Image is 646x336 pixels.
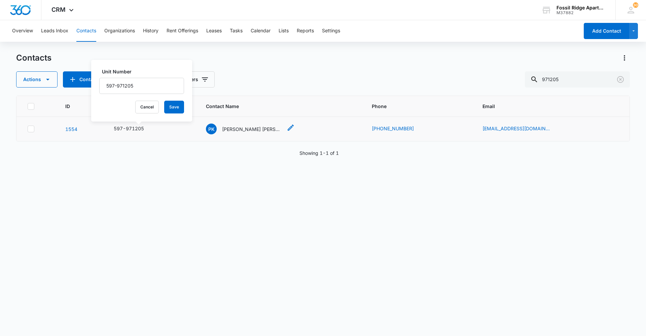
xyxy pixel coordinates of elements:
[482,103,609,110] span: Email
[525,71,630,88] input: Search Contacts
[584,23,629,39] button: Add Contact
[557,10,606,15] div: account id
[222,126,283,133] p: [PERSON_NAME] [PERSON_NAME] [PERSON_NAME]
[615,74,626,85] button: Clear
[143,20,158,42] button: History
[65,126,77,132] a: Navigate to contact details page for Parvinder Kaur Bagga, Yash Prakash Jambhulkar
[633,2,638,8] div: notifications count
[206,103,346,110] span: Contact Name
[164,101,184,113] button: Save
[16,53,51,63] h1: Contacts
[372,125,426,133] div: Phone - (970) 566-1693 - Select to Edit Field
[279,20,289,42] button: Lists
[633,2,638,8] span: 30
[230,20,243,42] button: Tasks
[297,20,314,42] button: Reports
[99,78,184,94] input: Unit Number
[482,125,562,133] div: Email - pbagga950@gmail.com - Select to Edit Field
[177,71,215,88] button: Filters
[114,125,156,133] div: Unit Number - 597-971205 - Select to Edit Field
[251,20,271,42] button: Calendar
[482,125,550,132] a: [EMAIL_ADDRESS][DOMAIN_NAME]
[372,103,457,110] span: Phone
[557,5,606,10] div: account name
[12,20,33,42] button: Overview
[206,124,295,134] div: Contact Name - Parvinder Kaur Bagga, Yash Prakash Jambhulkar - Select to Edit Field
[299,149,339,157] p: Showing 1-1 of 1
[102,68,187,75] label: Unit Number
[372,125,414,132] a: [PHONE_NUMBER]
[167,20,198,42] button: Rent Offerings
[322,20,340,42] button: Settings
[135,101,159,113] button: Cancel
[206,20,222,42] button: Leases
[206,124,217,134] span: PK
[114,125,144,132] div: 597-971205
[76,20,96,42] button: Contacts
[65,103,88,110] span: ID
[63,71,105,88] button: Add Contact
[104,20,135,42] button: Organizations
[41,20,68,42] button: Leads Inbox
[16,71,58,88] button: Actions
[619,53,630,63] button: Actions
[51,6,66,13] span: CRM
